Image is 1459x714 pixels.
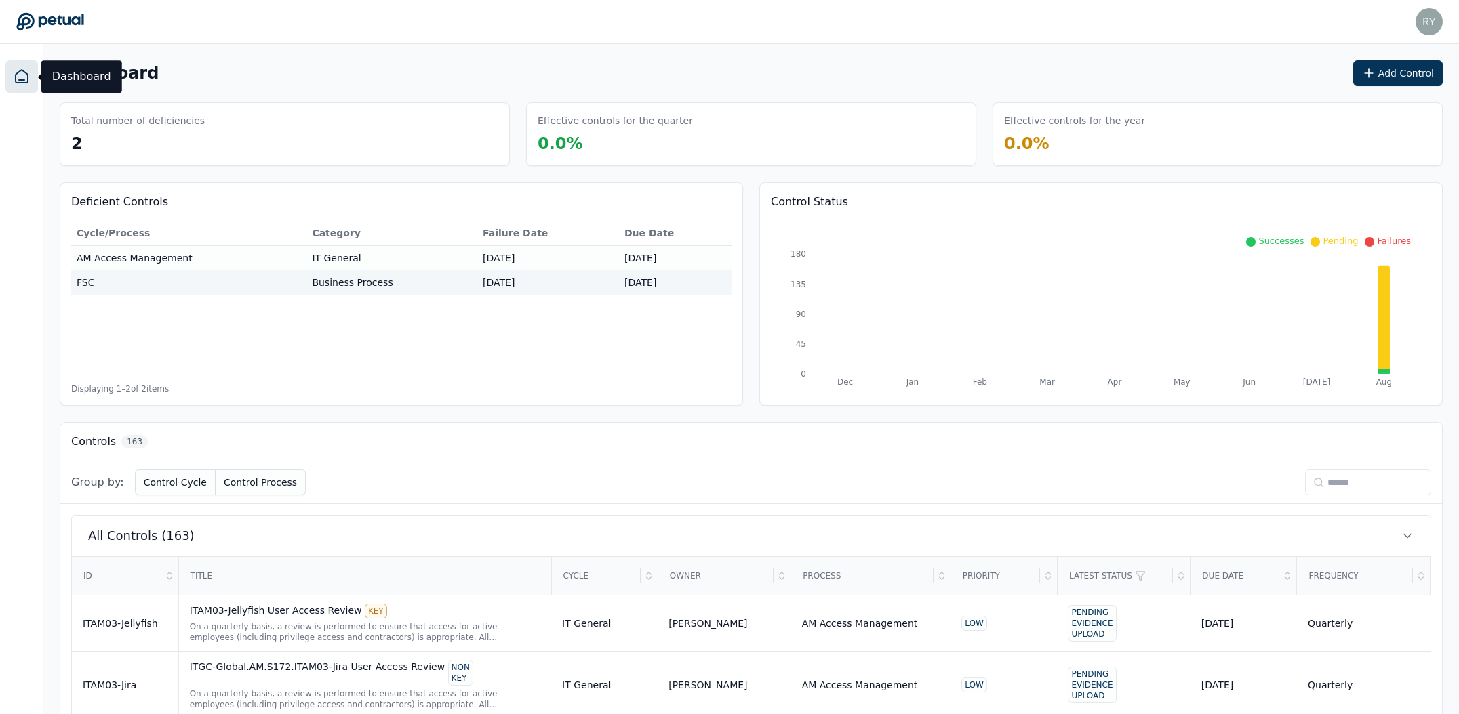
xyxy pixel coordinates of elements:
tspan: May [1174,377,1191,387]
div: ITAM03-Jellyfish [83,616,167,630]
h3: Deficient Controls [71,194,732,210]
td: [DATE] [619,270,732,295]
h3: Controls [71,434,116,450]
tspan: 180 [791,249,806,259]
div: NON KEY [448,660,473,686]
tspan: Apr [1108,377,1122,387]
div: [PERSON_NAME] [668,678,747,692]
div: ITAM03-Jira [83,678,167,692]
tspan: Feb [973,377,987,387]
span: Displaying 1– 2 of 2 items [71,383,169,394]
span: 2 [71,134,83,153]
h3: Effective controls for the year [1004,114,1145,127]
th: Category [306,221,477,246]
div: Latest Status [1058,558,1173,594]
div: LOW [961,677,987,692]
button: Add Control [1353,60,1443,86]
h3: Effective controls for the quarter [538,114,693,127]
div: Title [180,558,551,594]
a: Go to Dashboard [16,12,84,31]
span: 0.0 % [538,134,583,153]
button: Control Process [216,469,306,495]
img: ryan.mierzwiak@klaviyo.com [1416,8,1443,35]
div: Dashboard [41,60,122,93]
div: Cycle [553,558,641,594]
button: All Controls (163) [72,516,1431,556]
td: FSC [71,270,306,295]
span: Pending [1323,236,1358,246]
tspan: 45 [796,339,806,349]
th: Due Date [619,221,732,246]
div: ITAM03-Jellyfish User Access Review [190,604,540,618]
td: Business Process [306,270,477,295]
span: Failures [1377,236,1411,246]
div: Owner [659,558,774,594]
div: Due Date [1191,558,1279,594]
div: AM Access Management [802,616,918,630]
tspan: 0 [801,369,806,379]
div: Pending Evidence Upload [1068,667,1116,703]
h3: Total number of deficiencies [71,114,205,127]
button: Control Cycle [135,469,216,495]
span: 163 [121,435,148,448]
div: Priority [952,558,1040,594]
a: Dashboard [5,60,38,93]
td: [DATE] [619,246,732,271]
td: [DATE] [477,246,619,271]
span: All Controls (163) [88,526,195,545]
tspan: [DATE] [1303,377,1330,387]
div: On a quarterly basis, a review is performed to ensure that access for active employees (including... [190,688,540,710]
div: Frequency [1298,558,1413,594]
span: 0.0 % [1004,134,1050,153]
td: Quarterly [1297,595,1431,651]
tspan: Jun [1242,377,1256,387]
div: [PERSON_NAME] [668,616,747,630]
span: Successes [1258,236,1304,246]
tspan: Dec [837,377,853,387]
div: LOW [961,616,987,631]
tspan: Aug [1376,377,1392,387]
div: Process [792,558,934,594]
tspan: Mar [1039,377,1055,387]
div: KEY [365,604,387,618]
tspan: 90 [796,310,806,319]
td: IT General [551,595,658,651]
td: AM Access Management [71,246,306,271]
div: [DATE] [1201,678,1286,692]
div: [DATE] [1201,616,1286,630]
td: IT General [306,246,477,271]
h3: Control Status [771,194,1431,210]
span: Group by: [71,474,124,490]
div: AM Access Management [802,678,918,692]
div: ITGC-Global.AM.S172.ITAM03-Jira User Access Review [190,660,540,686]
div: Pending Evidence Upload [1068,605,1116,642]
div: On a quarterly basis, a review is performed to ensure that access for active employees (including... [190,621,540,643]
th: Failure Date [477,221,619,246]
tspan: 135 [791,280,806,289]
div: ID [73,558,161,594]
th: Cycle/Process [71,221,306,246]
tspan: Jan [906,377,919,387]
td: [DATE] [477,270,619,295]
